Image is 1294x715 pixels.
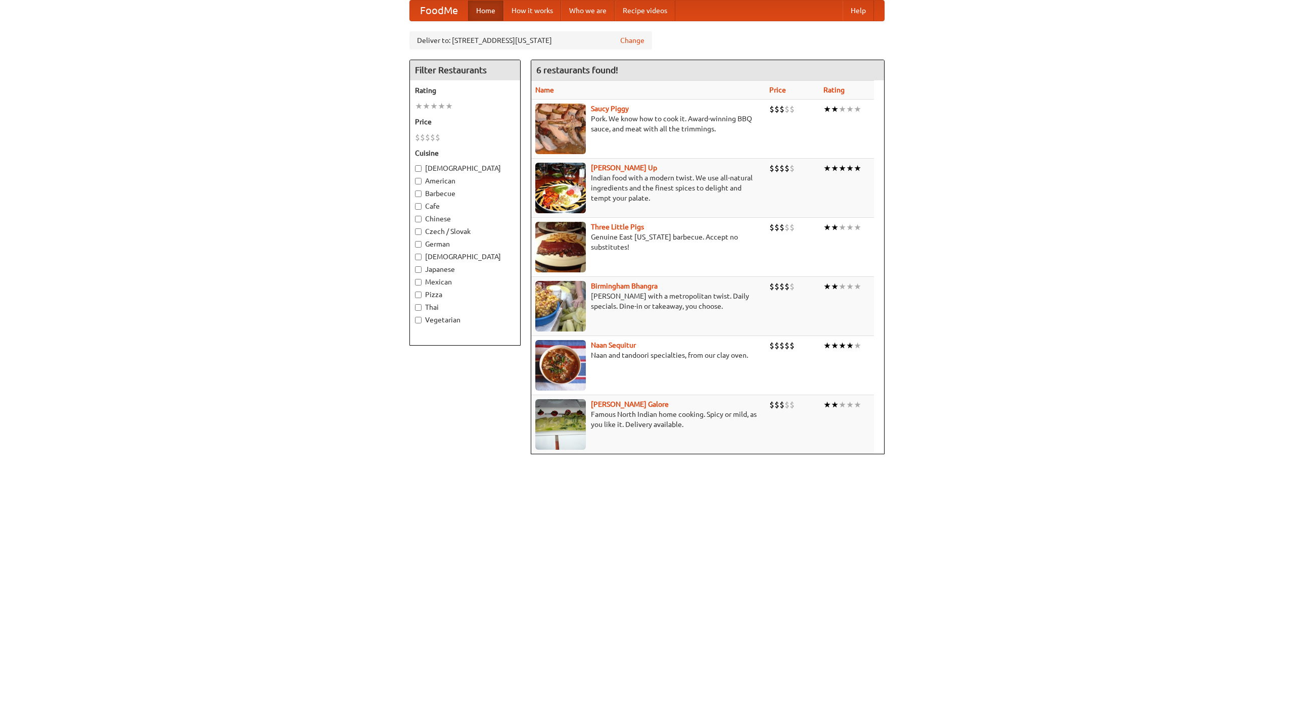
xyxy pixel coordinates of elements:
[846,104,854,115] li: ★
[591,341,636,349] a: Naan Sequitur
[839,399,846,410] li: ★
[415,315,515,325] label: Vegetarian
[769,104,774,115] li: $
[823,399,831,410] li: ★
[415,178,422,184] input: American
[535,399,586,450] img: currygalore.jpg
[846,281,854,292] li: ★
[779,222,784,233] li: $
[410,60,520,80] h4: Filter Restaurants
[784,340,790,351] li: $
[415,165,422,172] input: [DEMOGRAPHIC_DATA]
[779,340,784,351] li: $
[591,282,658,290] a: Birmingham Bhangra
[774,340,779,351] li: $
[430,132,435,143] li: $
[831,104,839,115] li: ★
[415,304,422,311] input: Thai
[843,1,874,21] a: Help
[831,281,839,292] li: ★
[535,281,586,331] img: bhangra.jpg
[430,101,438,112] li: ★
[535,86,554,94] a: Name
[415,241,422,248] input: German
[831,399,839,410] li: ★
[423,101,430,112] li: ★
[535,350,761,360] p: Naan and tandoori specialties, from our clay oven.
[535,114,761,134] p: Pork. We know how to cook it. Award-winning BBQ sauce, and meat with all the trimmings.
[535,104,586,154] img: saucy.jpg
[769,163,774,174] li: $
[779,281,784,292] li: $
[790,104,795,115] li: $
[846,340,854,351] li: ★
[415,226,515,236] label: Czech / Slovak
[774,222,779,233] li: $
[774,104,779,115] li: $
[438,101,445,112] li: ★
[620,35,644,45] a: Change
[831,163,839,174] li: ★
[435,132,440,143] li: $
[823,340,831,351] li: ★
[790,222,795,233] li: $
[415,176,515,186] label: American
[591,400,669,408] b: [PERSON_NAME] Galore
[415,148,515,158] h5: Cuisine
[790,399,795,410] li: $
[410,1,468,21] a: FoodMe
[769,86,786,94] a: Price
[535,232,761,252] p: Genuine East [US_STATE] barbecue. Accept no substitutes!
[409,31,652,50] div: Deliver to: [STREET_ADDRESS][US_STATE]
[779,163,784,174] li: $
[854,163,861,174] li: ★
[591,223,644,231] b: Three Little Pigs
[415,203,422,210] input: Cafe
[854,222,861,233] li: ★
[769,281,774,292] li: $
[535,222,586,272] img: littlepigs.jpg
[854,104,861,115] li: ★
[790,163,795,174] li: $
[846,222,854,233] li: ★
[415,279,422,285] input: Mexican
[615,1,675,21] a: Recipe videos
[561,1,615,21] a: Who we are
[779,399,784,410] li: $
[839,222,846,233] li: ★
[415,252,515,262] label: [DEMOGRAPHIC_DATA]
[846,163,854,174] li: ★
[535,291,761,311] p: [PERSON_NAME] with a metropolitan twist. Daily specials. Dine-in or takeaway, you choose.
[415,254,422,260] input: [DEMOGRAPHIC_DATA]
[415,214,515,224] label: Chinese
[823,222,831,233] li: ★
[774,163,779,174] li: $
[415,277,515,287] label: Mexican
[823,281,831,292] li: ★
[535,340,586,391] img: naansequitur.jpg
[784,399,790,410] li: $
[415,190,422,197] input: Barbecue
[854,281,861,292] li: ★
[854,399,861,410] li: ★
[536,65,618,75] ng-pluralize: 6 restaurants found!
[415,101,423,112] li: ★
[415,266,422,273] input: Japanese
[535,173,761,203] p: Indian food with a modern twist. We use all-natural ingredients and the finest spices to delight ...
[784,163,790,174] li: $
[854,340,861,351] li: ★
[839,163,846,174] li: ★
[415,264,515,274] label: Japanese
[415,163,515,173] label: [DEMOGRAPHIC_DATA]
[535,163,586,213] img: curryup.jpg
[846,399,854,410] li: ★
[415,228,422,235] input: Czech / Slovak
[415,85,515,96] h5: Rating
[503,1,561,21] a: How it works
[591,105,629,113] a: Saucy Piggy
[591,164,657,172] a: [PERSON_NAME] Up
